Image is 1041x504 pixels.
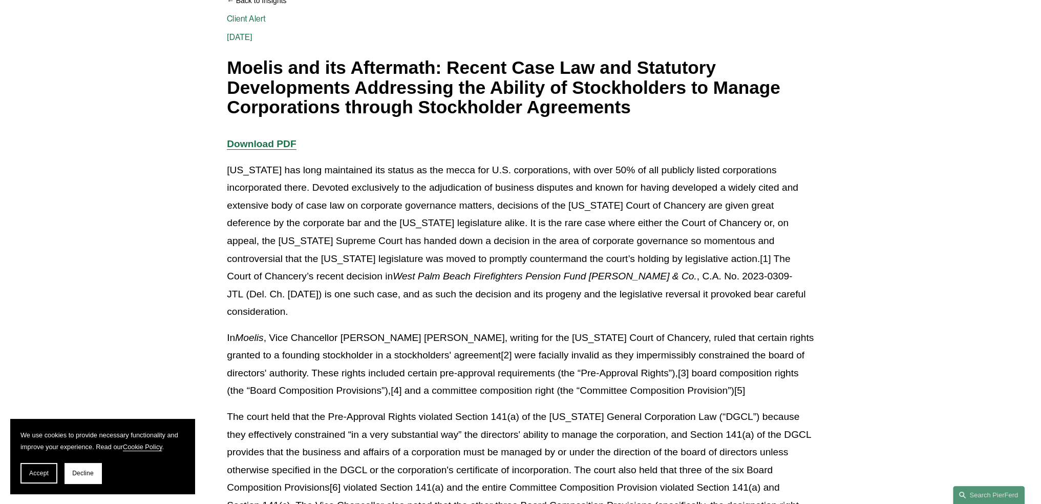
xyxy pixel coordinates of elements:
p: We use cookies to provide necessary functionality and improve your experience. Read our . [20,429,184,453]
span: Decline [72,470,94,477]
span: Accept [29,470,49,477]
button: Accept [20,463,57,483]
p: [US_STATE] has long maintained its status as the mecca for U.S. corporations, with over 50% of al... [227,162,814,321]
button: Decline [65,463,101,483]
h1: Moelis and its Aftermath: Recent Case Law and Statutory Developments Addressing the Ability of St... [227,58,814,117]
a: Download PDF [227,138,296,149]
em: West Palm Beach Firefighters Pension Fund [PERSON_NAME] & Co. [393,271,697,281]
p: In , Vice Chancellor [PERSON_NAME] [PERSON_NAME], writing for the [US_STATE] Court of Chancery, r... [227,329,814,400]
em: Moelis [235,332,263,343]
a: Cookie Policy [123,443,162,451]
a: Search this site [953,486,1025,504]
span: [DATE] [227,32,252,42]
section: Cookie banner [10,419,195,494]
a: Client Alert [227,14,266,24]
